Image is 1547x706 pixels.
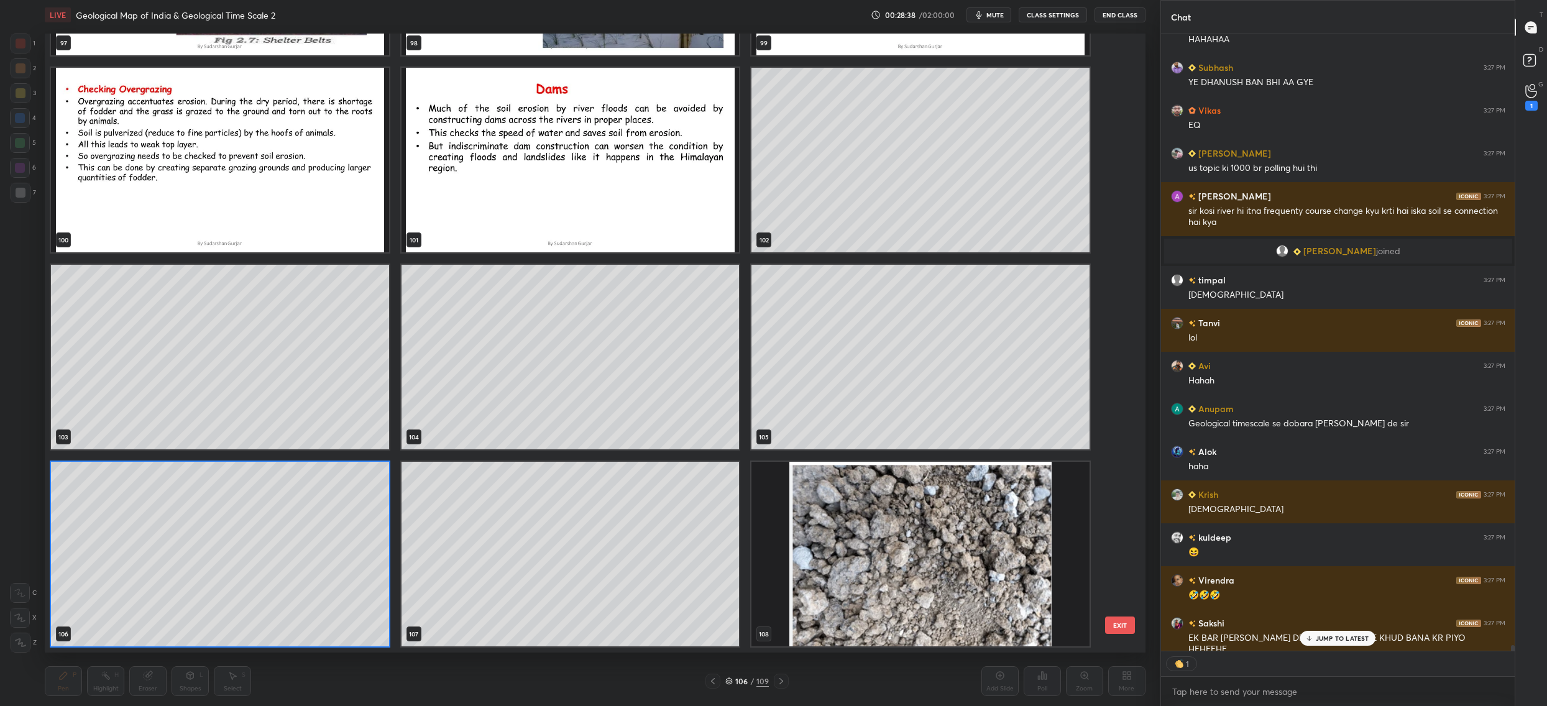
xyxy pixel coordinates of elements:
div: haha [1188,461,1505,473]
div: YE DHANUSH BAN BHI AA GYE [1188,76,1505,89]
h6: Sakshi [1196,617,1224,630]
img: 60f05ea155524e7f9263749db4502cde.jpg [1171,488,1183,501]
img: iconic-dark.1390631f.png [1456,577,1481,584]
div: [DEMOGRAPHIC_DATA] [1188,289,1505,301]
div: 2 [11,58,36,78]
div: Hahah [1188,375,1505,387]
div: [DEMOGRAPHIC_DATA] [1188,503,1505,516]
h4: Geological Map of India & Geological Time Scale 2 [76,9,275,21]
h6: [PERSON_NAME] [1196,147,1271,160]
span: mute [986,11,1004,19]
img: no-rating-badge.077c3623.svg [1188,277,1196,284]
img: no-rating-badge.077c3623.svg [1188,449,1196,456]
img: no-rating-badge.077c3623.svg [1188,620,1196,627]
button: EXIT [1105,617,1135,634]
div: Geological timescale se dobara [PERSON_NAME] de sir [1188,418,1505,430]
button: mute [966,7,1011,22]
div: 3:27 PM [1484,405,1505,413]
img: 1756977978WI4IYG.pdf [402,68,740,252]
img: Learner_Badge_beginner_1_8b307cf2a0.svg [1293,248,1301,255]
img: no-rating-badge.077c3623.svg [1188,577,1196,584]
img: Learner_Badge_hustler_a18805edde.svg [1188,107,1196,114]
img: bcd434205a6f4cb082e593841c7617d4.jpg [1171,446,1183,458]
div: sir kosi river hi itna frequenty course change kyu krti hai iska soil se connection hai kya [1188,205,1505,229]
p: Chat [1161,1,1201,34]
div: us topic ki 1000 br polling hui thi [1188,162,1505,175]
img: default.png [1171,274,1183,287]
div: 1 [11,34,35,53]
h6: Avi [1196,359,1211,372]
img: 55d627d0ad0745309ea5f91ae4cb1193.jpg [1171,147,1183,160]
h6: [PERSON_NAME] [1196,190,1271,203]
div: 3:27 PM [1484,193,1505,200]
p: T [1540,10,1543,19]
img: no-rating-badge.077c3623.svg [1188,193,1196,200]
img: Learner_Badge_beginner_1_8b307cf2a0.svg [1188,405,1196,413]
div: 3:27 PM [1484,534,1505,541]
div: 1 [1525,101,1538,111]
div: X [10,608,37,628]
h6: Tanvi [1196,316,1220,329]
img: 3fe16f6fcfac4af78ab109b2176aca93.jpg [1171,62,1183,74]
span: joined [1376,246,1400,256]
img: 3 [1171,190,1183,203]
p: D [1539,45,1543,54]
img: 7afcda72559f4b6abdcb44a846018e17.png [1171,360,1183,372]
h6: timpal [1196,273,1226,287]
div: 4 [10,108,36,128]
div: 3:27 PM [1484,448,1505,456]
h6: Alok [1196,445,1216,458]
img: 1756977978WI4IYG.pdf [51,68,389,252]
div: 3:27 PM [1484,277,1505,284]
button: End Class [1095,7,1145,22]
div: 3:27 PM [1484,150,1505,157]
div: 109 [756,676,769,687]
span: [PERSON_NAME] [1303,246,1376,256]
div: grid [45,34,1124,653]
p: G [1538,80,1543,89]
h6: Krish [1196,488,1218,501]
img: default.png [1276,245,1288,257]
div: 3:27 PM [1484,64,1505,71]
div: / [750,677,754,685]
div: LIVE [45,7,71,22]
img: clapping_hands.png [1173,658,1185,670]
div: 5 [10,133,36,153]
div: 6 [10,158,36,178]
div: 3:27 PM [1484,362,1505,370]
div: 3:27 PM [1484,620,1505,627]
div: 3:27 PM [1484,107,1505,114]
h6: Subhash [1196,61,1233,74]
img: 4996c1c9a5f24dc6bf6cb26758d2f243.74377882_3 [1171,403,1183,415]
h6: kuldeep [1196,531,1231,544]
img: 3 [1171,574,1183,587]
img: iconic-dark.1390631f.png [1456,491,1481,498]
p: JUMP TO LATEST [1316,635,1369,642]
div: HAHAHAA [1188,34,1505,46]
img: Learner_Badge_beginner_1_8b307cf2a0.svg [1188,491,1196,498]
div: 7 [11,183,36,203]
div: C [10,583,37,603]
img: 1756979676EKCX7A.png [751,462,1090,646]
img: 03e8690dfce84202a08090815fedffbe.jpg [1171,104,1183,117]
div: Z [11,633,37,653]
img: iconic-dark.1390631f.png [1456,193,1481,200]
img: no-rating-badge.077c3623.svg [1188,534,1196,541]
img: Learner_Badge_beginner_1_8b307cf2a0.svg [1188,362,1196,370]
h6: Vikas [1196,104,1221,117]
div: EQ [1188,119,1505,132]
div: 3:27 PM [1484,577,1505,584]
h6: Virendra [1196,574,1234,587]
div: 🤣🤣🤣 [1188,589,1505,602]
div: 3:27 PM [1484,491,1505,498]
img: 248881f783ec48c8ab132b4e01f555b0.jpg [1171,617,1183,630]
img: no-rating-badge.077c3623.svg [1188,320,1196,327]
div: 1 [1185,659,1190,669]
img: Learner_Badge_beginner_1_8b307cf2a0.svg [1188,64,1196,71]
img: iconic-dark.1390631f.png [1456,620,1481,627]
img: iconic-dark.1390631f.png [1456,319,1481,327]
div: lol [1188,332,1505,344]
button: CLASS SETTINGS [1019,7,1087,22]
img: 9296cd641cc2405ebc11681303e3215a.jpg [1171,317,1183,329]
div: EK BAR [PERSON_NAME] DETE H AGLI BAR SE KHUD BANA KR PIYO HEHEEHE [1188,632,1505,656]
